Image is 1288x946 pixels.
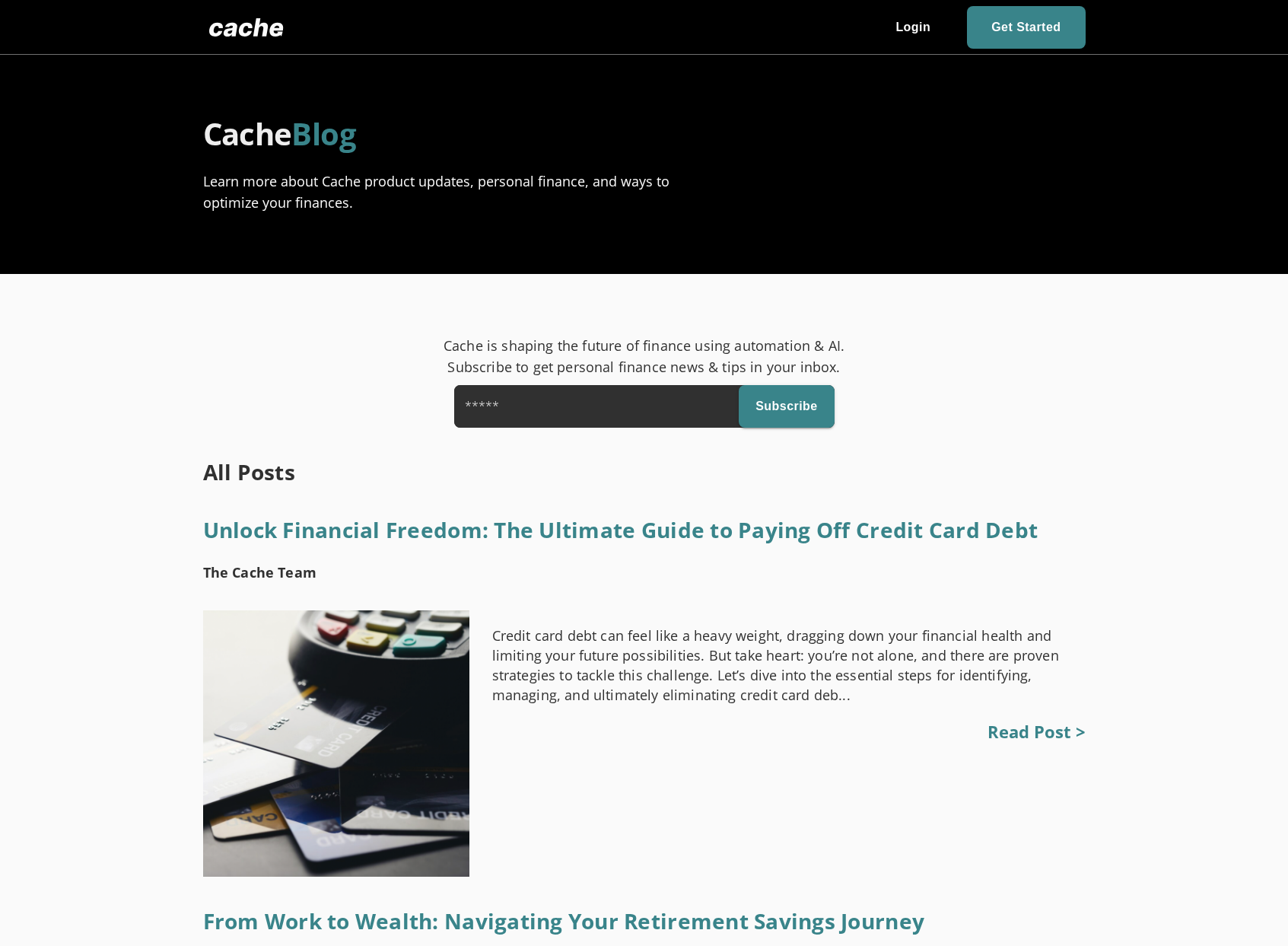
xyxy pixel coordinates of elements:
img: Logo [203,12,290,43]
p: The Cache Team [203,543,1086,610]
p: Credit card debt can feel like a heavy weight, dragging down your financial health and limiting y... [485,610,1086,720]
a: Login [871,6,955,49]
img: image_post [203,610,469,877]
h1: Cache [203,116,1086,152]
span: Blog [291,113,356,154]
button: Subscribe [739,385,834,428]
a: Get Started [967,6,1085,49]
p: All Posts [203,458,1086,486]
p: From Work to Wealth: Navigating Your Retirement Savings Journey [203,907,1086,935]
p: Unlock Financial Freedom: The Ultimate Guide to Paying Off Credit Card Debt [203,516,1086,543]
a: Unlock Financial Freedom: The Ultimate Guide to Paying Off Credit Card DebtThe Cache Teamimage_po... [203,516,1086,877]
p: Cache is shaping the future of finance using automation & AI. Subscribe to get personal finance n... [203,335,1086,385]
div: Learn more about Cache product updates, personal finance, and ways to optimize your finances. [203,170,675,213]
span: Read Post > [987,720,1086,743]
